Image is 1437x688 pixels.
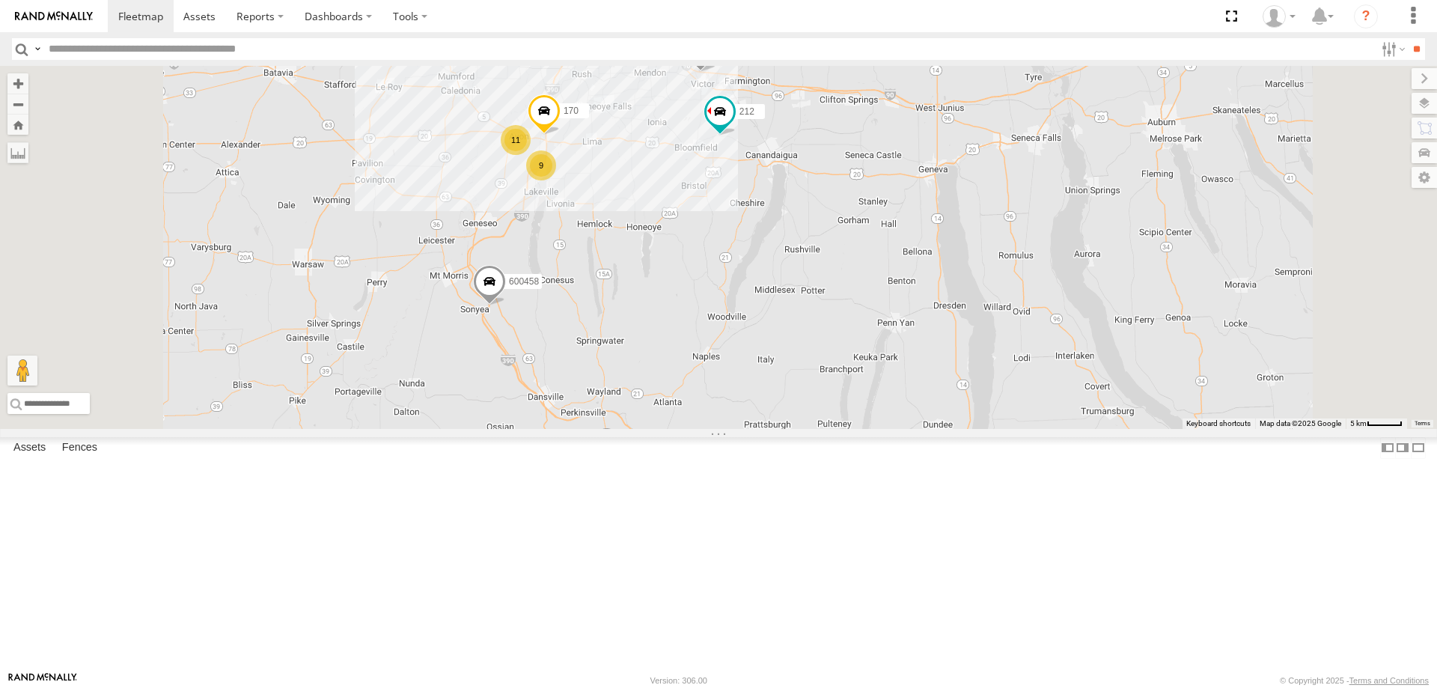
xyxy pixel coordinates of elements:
img: rand-logo.svg [15,11,93,22]
label: Hide Summary Table [1411,437,1426,459]
span: 212 [739,106,754,117]
a: Terms (opens in new tab) [1415,421,1430,427]
div: David Steen [1257,5,1301,28]
span: Map data ©2025 Google [1260,419,1341,427]
a: Visit our Website [8,673,77,688]
label: Assets [6,437,53,458]
a: Terms and Conditions [1349,676,1429,685]
label: Map Settings [1412,167,1437,188]
button: Keyboard shortcuts [1186,418,1251,429]
div: © Copyright 2025 - [1280,676,1429,685]
span: 600458 [509,276,539,287]
button: Zoom Home [7,115,28,135]
span: 5 km [1350,419,1367,427]
label: Dock Summary Table to the Right [1395,437,1410,459]
label: Fences [55,437,105,458]
label: Measure [7,142,28,163]
label: Dock Summary Table to the Left [1380,437,1395,459]
button: Drag Pegman onto the map to open Street View [7,356,37,386]
div: 11 [501,125,531,155]
label: Search Filter Options [1376,38,1408,60]
button: Zoom in [7,73,28,94]
label: Search Query [31,38,43,60]
button: Zoom out [7,94,28,115]
button: Map Scale: 5 km per 44 pixels [1346,418,1407,429]
span: 170 [564,105,579,115]
div: Version: 306.00 [650,676,707,685]
div: 9 [526,150,556,180]
i: ? [1354,4,1378,28]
